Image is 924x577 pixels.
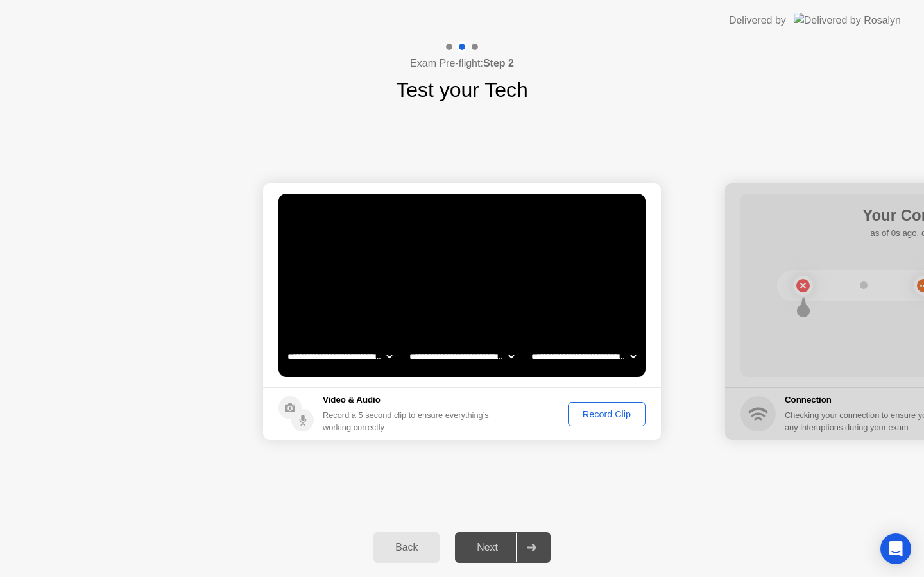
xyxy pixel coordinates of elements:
[323,394,494,406] h5: Video & Audio
[572,409,641,419] div: Record Clip
[729,13,786,28] div: Delivered by
[410,56,514,71] h4: Exam Pre-flight:
[373,532,440,563] button: Back
[483,58,514,69] b: Step 2
[323,409,494,433] div: Record a 5 second clip to ensure everything’s working correctly
[459,542,516,553] div: Next
[455,532,551,563] button: Next
[396,74,528,105] h1: Test your Tech
[794,13,901,28] img: Delivered by Rosalyn
[529,344,638,369] select: Available microphones
[568,402,646,426] button: Record Clip
[285,344,395,369] select: Available cameras
[377,542,436,553] div: Back
[407,344,517,369] select: Available speakers
[880,533,911,564] div: Open Intercom Messenger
